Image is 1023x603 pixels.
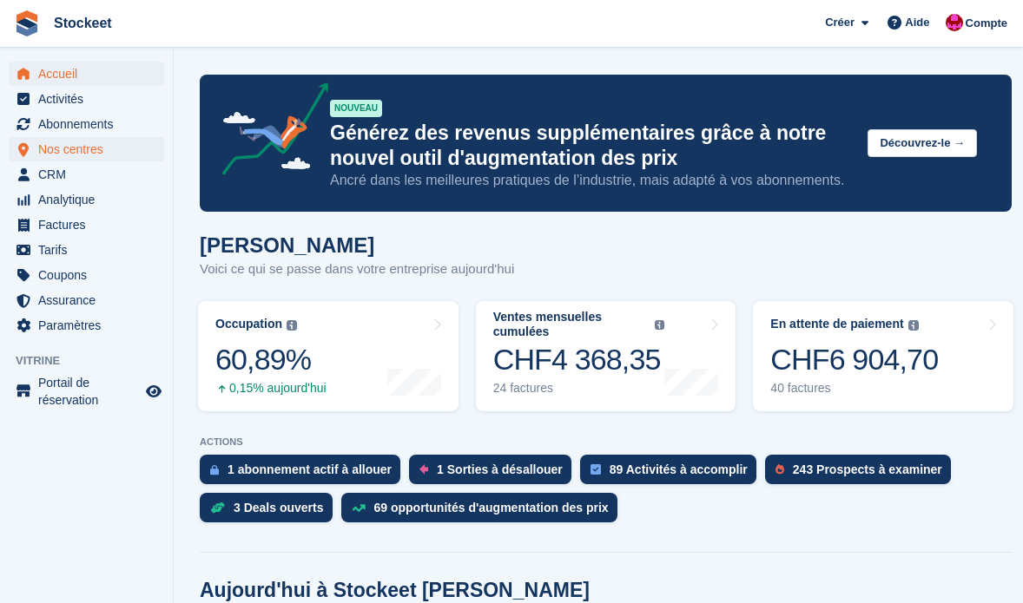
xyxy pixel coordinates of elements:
[770,381,938,396] div: 40 factures
[38,213,142,237] span: Factures
[200,436,1012,448] p: ACTIONS
[287,320,297,331] img: icon-info-grey-7440780725fd019a000dd9b08b2336e03edf1995a4989e88bcd33f0948082b44.svg
[9,87,164,111] a: menu
[341,493,626,531] a: 69 opportunités d'augmentation des prix
[228,462,392,476] div: 1 abonnement actif à allouer
[38,288,142,312] span: Assurance
[210,464,219,475] img: active_subscription_to_allocate_icon-d502201f5373d7db506a760aba3b589e785aa758c864c3986d89f69b8ff3...
[9,187,164,212] a: menu
[215,342,327,377] div: 60,89%
[946,14,963,31] img: Valentin BURDET
[793,462,942,476] div: 243 Prospects à examiner
[610,462,748,476] div: 89 Activités à accomplir
[215,317,282,331] div: Occupation
[493,310,650,339] div: Ventes mensuelles cumulées
[9,213,164,237] a: menu
[9,112,164,136] a: menu
[409,455,580,493] a: 1 Sorties à désallouer
[9,238,164,262] a: menu
[210,501,225,514] img: deal-1b604bf984904fb50ccaf53a9ad4b4a5d6e5aea283cecdc64d6e3604feb123c2.svg
[38,62,142,86] span: Accueil
[591,464,601,475] img: task-75834270c22a3079a89374b754ae025e5fb1db73e45f91037f5363f120a921f8.svg
[38,187,142,212] span: Analytique
[208,82,329,181] img: price-adjustments-announcement-icon-8257ccfd72463d97f412b2fc003d46551f7dbcb40ab6d574587a9cd5c0d94...
[200,259,514,279] p: Voici ce qui se passe dans votre entreprise aujourd'hui
[200,579,590,602] h2: Aujourd'hui à Stockeet [PERSON_NAME]
[966,15,1007,32] span: Compte
[14,10,40,36] img: stora-icon-8386f47178a22dfd0bd8f6a31ec36ba5ce8667c1dd55bd0f319d3a0aa187defe.svg
[770,342,938,377] div: CHF6 904,70
[143,381,164,402] a: Boutique d'aperçu
[200,493,341,531] a: 3 Deals ouverts
[9,313,164,338] a: menu
[419,464,428,475] img: move_outs_to_deallocate_icon-f764333ba52eb49d3ac5e1228854f67142a1ed5810a6f6cc68b1a99e826820c5.svg
[200,233,514,257] h1: [PERSON_NAME]
[655,320,664,330] img: icon-info-grey-7440780725fd019a000dd9b08b2336e03edf1995a4989e88bcd33f0948082b44.svg
[493,342,665,377] div: CHF4 368,35
[580,455,765,493] a: 89 Activités à accomplir
[905,14,929,31] span: Aide
[38,87,142,111] span: Activités
[9,62,164,86] a: menu
[476,301,736,411] a: Ventes mensuelles cumulées CHF4 368,35 24 factures
[908,320,919,331] img: icon-info-grey-7440780725fd019a000dd9b08b2336e03edf1995a4989e88bcd33f0948082b44.svg
[38,313,142,338] span: Paramètres
[374,501,609,515] div: 69 opportunités d'augmentation des prix
[9,288,164,312] a: menu
[753,301,1013,411] a: En attente de paiement CHF6 904,70 40 factures
[437,462,563,476] div: 1 Sorties à désallouer
[330,121,854,171] p: Générez des revenus supplémentaires grâce à notre nouvel outil d'augmentation des prix
[352,504,366,512] img: price_increase_opportunities-93ffe204e8149a01c8c9dc8f82e8f89637d9d84a8eef4429ea346261dce0b2c0.svg
[9,162,164,187] a: menu
[330,171,854,190] p: Ancré dans les meilleures pratiques de l’industrie, mais adapté à vos abonnements.
[47,9,119,37] a: Stockeet
[16,352,173,370] span: Vitrine
[868,129,977,158] button: Découvrez-le →
[9,137,164,161] a: menu
[38,374,142,409] span: Portail de réservation
[38,162,142,187] span: CRM
[38,112,142,136] span: Abonnements
[9,263,164,287] a: menu
[493,381,665,396] div: 24 factures
[9,374,164,409] a: menu
[198,301,459,411] a: Occupation 60,89% 0,15% aujourd'hui
[770,317,903,331] div: En attente de paiement
[330,100,382,117] div: NOUVEAU
[215,381,327,396] div: 0,15% aujourd'hui
[234,501,324,515] div: 3 Deals ouverts
[38,238,142,262] span: Tarifs
[38,137,142,161] span: Nos centres
[765,455,960,493] a: 243 Prospects à examiner
[38,263,142,287] span: Coupons
[200,455,409,493] a: 1 abonnement actif à allouer
[825,14,855,31] span: Créer
[775,464,784,475] img: prospect-51fa495bee0391a8d652442698ab0144808aea92771e9ea1ae160a38d050c398.svg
